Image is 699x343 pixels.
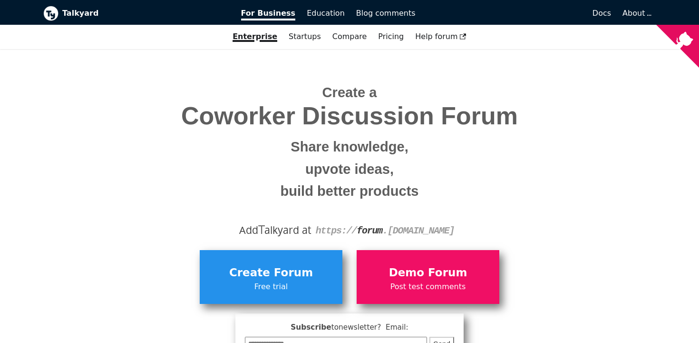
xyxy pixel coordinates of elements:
a: Startups [283,29,327,45]
a: Help forum [409,29,472,45]
div: Add alkyard at [50,222,649,238]
a: Pricing [372,29,409,45]
span: T [258,221,265,238]
code: https:// . [DOMAIN_NAME] [316,225,455,236]
a: Education [301,5,350,21]
a: Blog comments [350,5,421,21]
span: Docs [592,9,611,18]
a: Enterprise [227,29,283,45]
strong: forum [357,225,382,236]
span: Coworker Discussion Forum [50,102,649,130]
span: Subscribe [245,322,454,333]
a: Create ForumFree trial [200,250,342,303]
small: build better products [50,180,649,202]
b: Talkyard [62,7,228,20]
span: to newsletter ? Email: [331,323,408,332]
span: Education [307,9,345,18]
span: Free trial [204,281,338,293]
a: Demo ForumPost test comments [357,250,499,303]
a: For Business [235,5,301,21]
span: Post test comments [361,281,495,293]
a: Talkyard logoTalkyard [43,6,228,21]
span: Create a [322,85,377,100]
span: For Business [241,9,296,20]
span: Blog comments [356,9,416,18]
a: Docs [421,5,617,21]
span: Help forum [415,32,466,41]
a: Compare [332,32,367,41]
small: Share knowledge, [50,136,649,158]
span: Create Forum [204,264,338,282]
span: Demo Forum [361,264,495,282]
small: upvote ideas, [50,158,649,181]
img: Talkyard logo [43,6,58,21]
a: About [622,9,650,18]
